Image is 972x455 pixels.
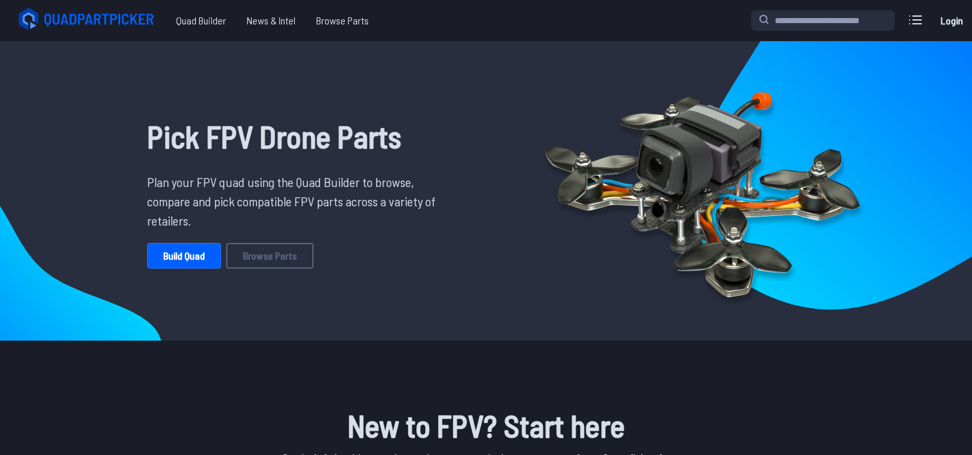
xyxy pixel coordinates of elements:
img: Quadcopter [517,62,887,319]
a: Browse Parts [226,243,314,269]
p: Plan your FPV quad using the Quad Builder to browse, compare and pick compatible FPV parts across... [147,172,445,230]
a: Build Quad [147,243,221,269]
h1: Pick FPV Drone Parts [147,113,445,159]
a: Browse Parts [306,8,379,33]
a: Login [936,8,967,33]
h1: New to FPV? Start here [137,402,836,449]
a: News & Intel [236,8,306,33]
a: Quad Builder [166,8,236,33]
